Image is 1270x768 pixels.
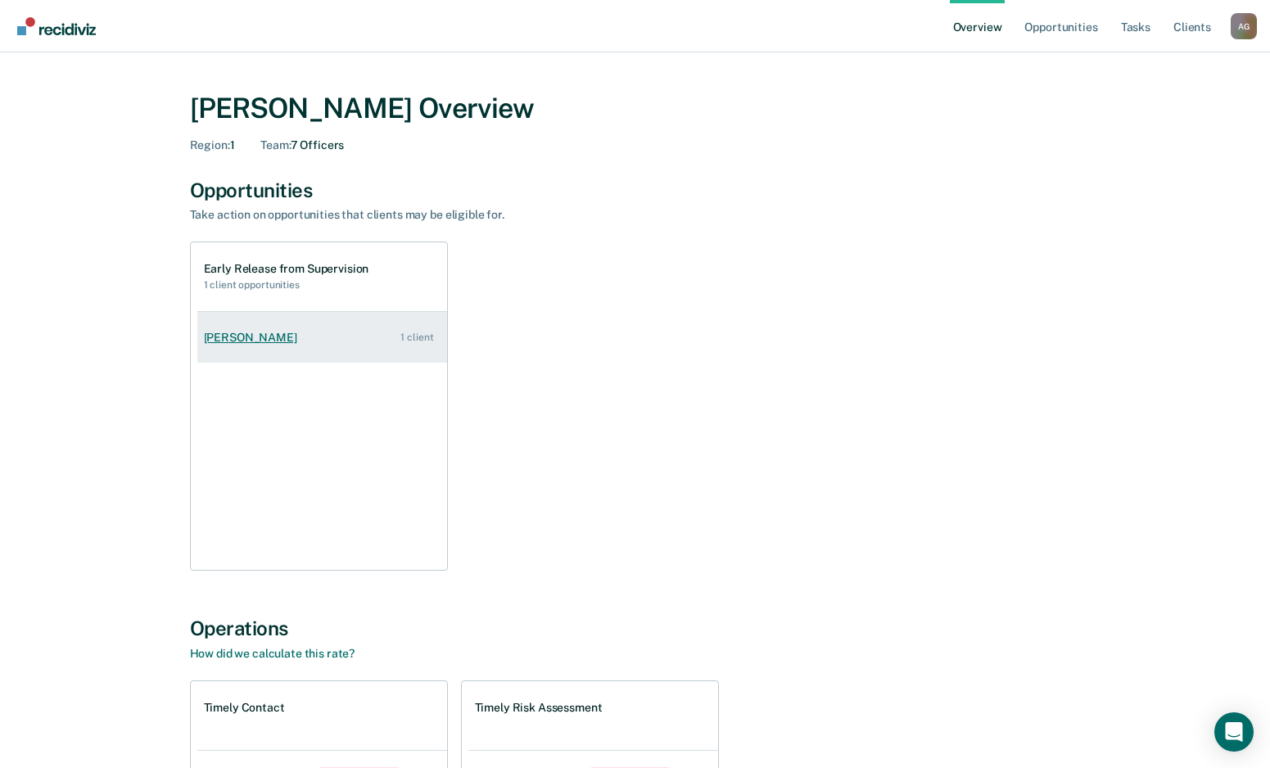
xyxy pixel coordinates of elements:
[190,617,1081,640] div: Operations
[204,701,285,715] h1: Timely Contact
[190,138,235,152] div: 1
[190,208,763,222] div: Take action on opportunities that clients may be eligible for.
[204,262,369,276] h1: Early Release from Supervision
[190,138,230,151] span: Region :
[400,332,433,343] div: 1 client
[17,17,96,35] img: Recidiviz
[1231,13,1257,39] button: Profile dropdown button
[197,314,447,361] a: [PERSON_NAME] 1 client
[190,178,1081,202] div: Opportunities
[1231,13,1257,39] div: A G
[204,279,369,291] h2: 1 client opportunities
[190,647,355,660] a: How did we calculate this rate?
[260,138,290,151] span: Team :
[190,92,1081,125] div: [PERSON_NAME] Overview
[1214,712,1254,752] div: Open Intercom Messenger
[260,138,344,152] div: 7 Officers
[204,331,304,345] div: [PERSON_NAME]
[475,701,603,715] h1: Timely Risk Assessment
